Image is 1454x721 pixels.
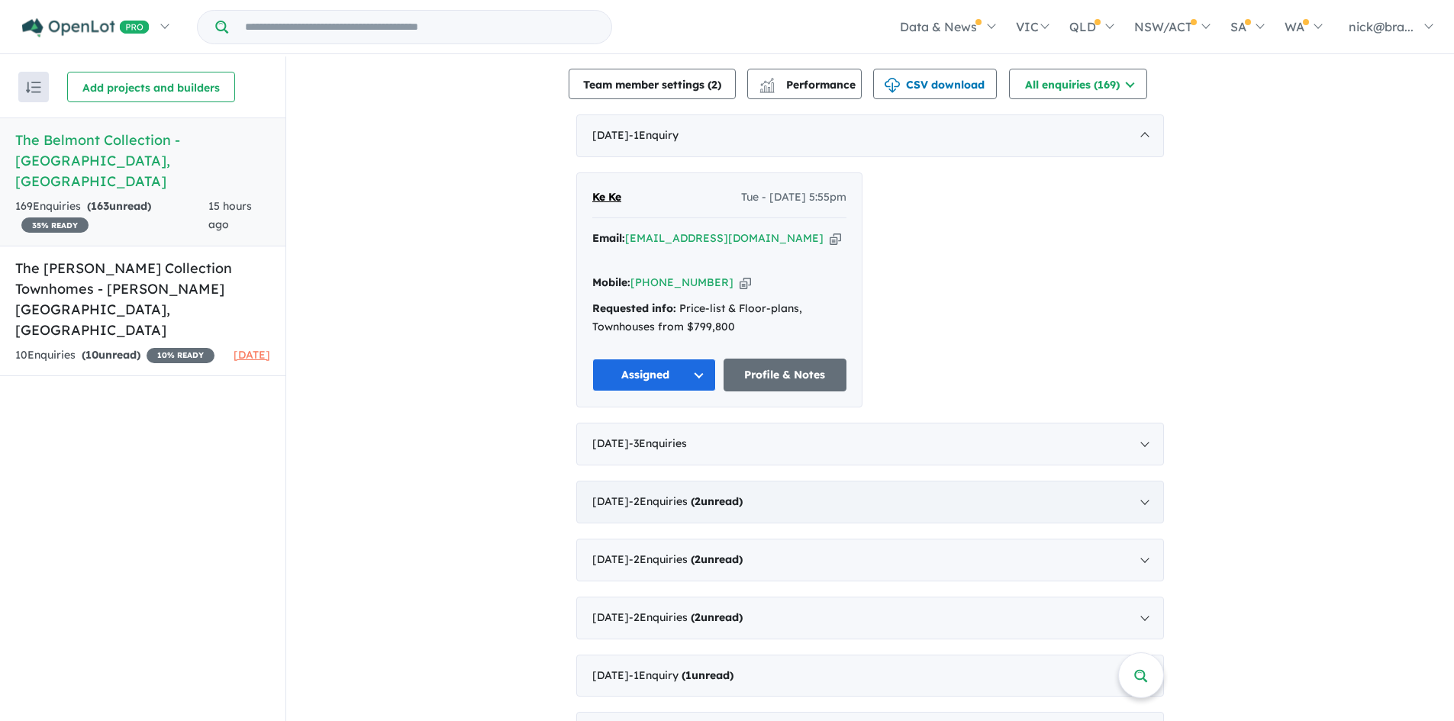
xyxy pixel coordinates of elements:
input: Try estate name, suburb, builder or developer [231,11,608,43]
button: Add projects and builders [67,72,235,102]
button: Copy [740,275,751,291]
span: nick@bra... [1349,19,1414,34]
strong: ( unread) [82,348,140,362]
img: bar-chart.svg [759,82,775,92]
span: - 2 Enquir ies [629,610,743,624]
a: Ke Ke [592,188,621,207]
span: - 2 Enquir ies [629,552,743,566]
span: 15 hours ago [208,199,252,231]
a: [EMAIL_ADDRESS][DOMAIN_NAME] [625,231,824,245]
strong: ( unread) [691,494,743,508]
span: - 2 Enquir ies [629,494,743,508]
strong: ( unread) [691,552,743,566]
a: Profile & Notes [724,359,847,391]
span: 163 [91,199,109,213]
button: Copy [830,230,841,246]
span: Tue - [DATE] 5:55pm [741,188,846,207]
span: 10 [85,348,98,362]
h5: The Belmont Collection - [GEOGRAPHIC_DATA] , [GEOGRAPHIC_DATA] [15,130,270,192]
span: 10 % READY [147,348,214,363]
div: [DATE] [576,423,1164,465]
div: Price-list & Floor-plans, Townhouses from $799,800 [592,300,846,336]
strong: ( unread) [87,199,151,213]
img: line-chart.svg [760,78,774,86]
span: 2 [695,494,701,508]
button: Performance [747,69,862,99]
span: - 1 Enquir y [629,128,679,142]
div: 10 Enquir ies [15,346,214,365]
div: [DATE] [576,597,1164,639]
span: 2 [695,610,701,624]
strong: ( unread) [691,610,743,624]
div: 169 Enquir ies [15,198,208,234]
img: sort.svg [26,82,41,93]
div: [DATE] [576,481,1164,523]
div: [DATE] [576,539,1164,581]
a: [PHONE_NUMBER] [630,275,733,289]
div: [DATE] [576,114,1164,157]
h5: The [PERSON_NAME] Collection Townhomes - [PERSON_NAME][GEOGRAPHIC_DATA] , [GEOGRAPHIC_DATA] [15,258,270,340]
span: 35 % READY [21,217,89,233]
strong: Requested info: [592,301,676,315]
span: 2 [711,78,717,92]
img: Openlot PRO Logo White [22,18,150,37]
button: Team member settings (2) [569,69,736,99]
strong: Email: [592,231,625,245]
div: [DATE] [576,655,1164,697]
img: download icon [885,78,900,93]
button: CSV download [873,69,997,99]
span: - 3 Enquir ies [629,436,687,450]
strong: ( unread) [682,668,733,682]
button: All enquiries (169) [1009,69,1147,99]
span: [DATE] [234,348,270,362]
strong: Mobile: [592,275,630,289]
span: 2 [695,552,701,566]
span: Performance [762,78,856,92]
span: - 1 Enquir y [629,668,733,682]
button: Assigned [592,359,716,391]
span: Ke Ke [592,190,621,204]
span: 1 [685,668,692,682]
